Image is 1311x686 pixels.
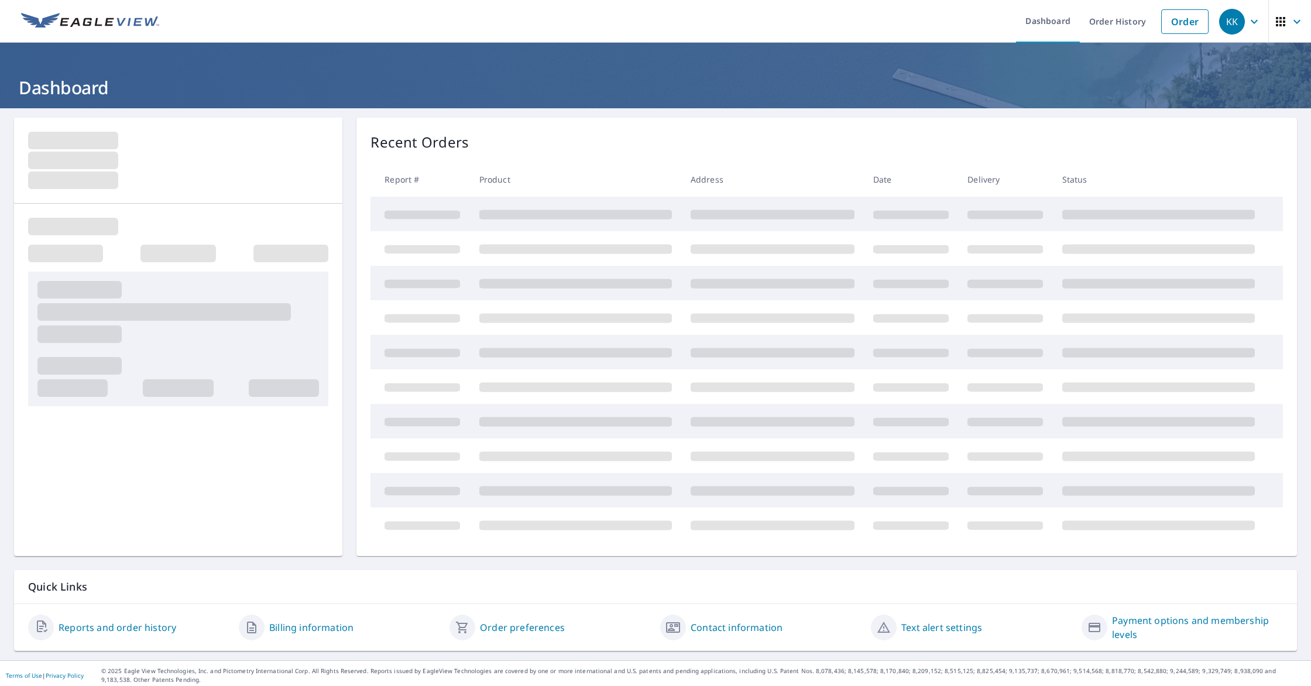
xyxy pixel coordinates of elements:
a: Terms of Use [6,671,42,680]
th: Delivery [958,162,1052,197]
th: Status [1053,162,1264,197]
a: Text alert settings [901,620,982,634]
a: Privacy Policy [46,671,84,680]
p: Recent Orders [370,132,469,153]
th: Date [864,162,958,197]
a: Order [1161,9,1209,34]
th: Product [470,162,681,197]
a: Billing information [269,620,354,634]
p: | [6,672,84,679]
a: Order preferences [480,620,565,634]
p: Quick Links [28,579,1283,594]
th: Report # [370,162,469,197]
h1: Dashboard [14,76,1297,100]
a: Payment options and membership levels [1112,613,1283,642]
th: Address [681,162,864,197]
p: © 2025 Eagle View Technologies, Inc. and Pictometry International Corp. All Rights Reserved. Repo... [101,667,1305,684]
a: Contact information [691,620,783,634]
a: Reports and order history [59,620,176,634]
div: KK [1219,9,1245,35]
img: EV Logo [21,13,159,30]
